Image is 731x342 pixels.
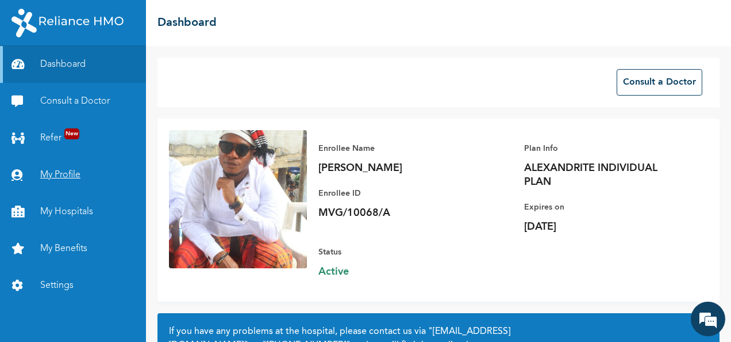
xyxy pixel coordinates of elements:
[318,206,479,220] p: MVG/10068/A
[60,64,193,79] div: Chat with us now
[318,142,479,155] p: Enrollee Name
[617,69,702,96] button: Consult a Doctor
[64,128,79,139] span: New
[11,9,124,37] img: RelianceHMO's Logo
[113,283,220,319] div: FAQs
[524,200,685,214] p: Expires on
[318,245,479,259] p: Status
[21,58,47,86] img: d_794563401_company_1708531726252_794563401
[188,6,216,33] div: Minimize live chat window
[318,187,479,200] p: Enrollee ID
[157,14,217,32] h2: Dashboard
[6,303,113,311] span: Conversation
[318,161,479,175] p: [PERSON_NAME]
[6,243,219,283] textarea: Type your message and hit 'Enter'
[524,142,685,155] p: Plan Info
[524,220,685,234] p: [DATE]
[524,161,685,189] p: ALEXANDRITE INDIVIDUAL PLAN
[67,109,159,226] span: We're online!
[318,265,479,279] span: Active
[169,130,307,268] img: Enrollee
